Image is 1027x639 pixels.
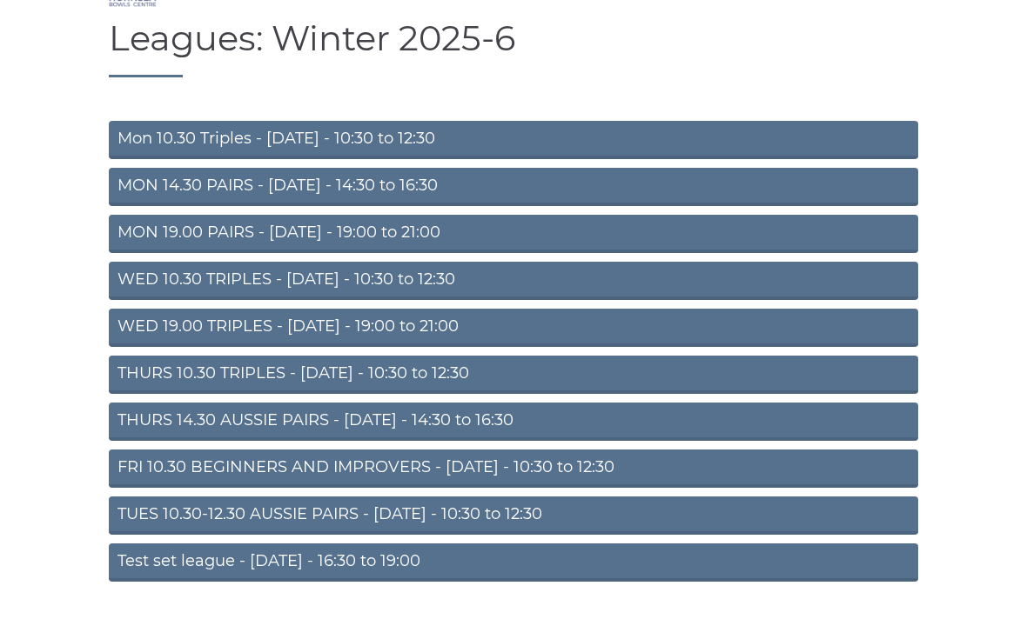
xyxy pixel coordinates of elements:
[109,121,918,159] a: Mon 10.30 Triples - [DATE] - 10:30 to 12:30
[109,449,918,488] a: FRI 10.30 BEGINNERS AND IMPROVERS - [DATE] - 10:30 to 12:30
[109,543,918,582] a: Test set league - [DATE] - 16:30 to 19:00
[109,496,918,535] a: TUES 10.30-12.30 AUSSIE PAIRS - [DATE] - 10:30 to 12:30
[109,309,918,347] a: WED 19.00 TRIPLES - [DATE] - 19:00 to 21:00
[109,168,918,206] a: MON 14.30 PAIRS - [DATE] - 14:30 to 16:30
[109,19,918,77] h1: Leagues: Winter 2025-6
[109,215,918,253] a: MON 19.00 PAIRS - [DATE] - 19:00 to 21:00
[109,356,918,394] a: THURS 10.30 TRIPLES - [DATE] - 10:30 to 12:30
[109,403,918,441] a: THURS 14.30 AUSSIE PAIRS - [DATE] - 14:30 to 16:30
[109,262,918,300] a: WED 10.30 TRIPLES - [DATE] - 10:30 to 12:30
